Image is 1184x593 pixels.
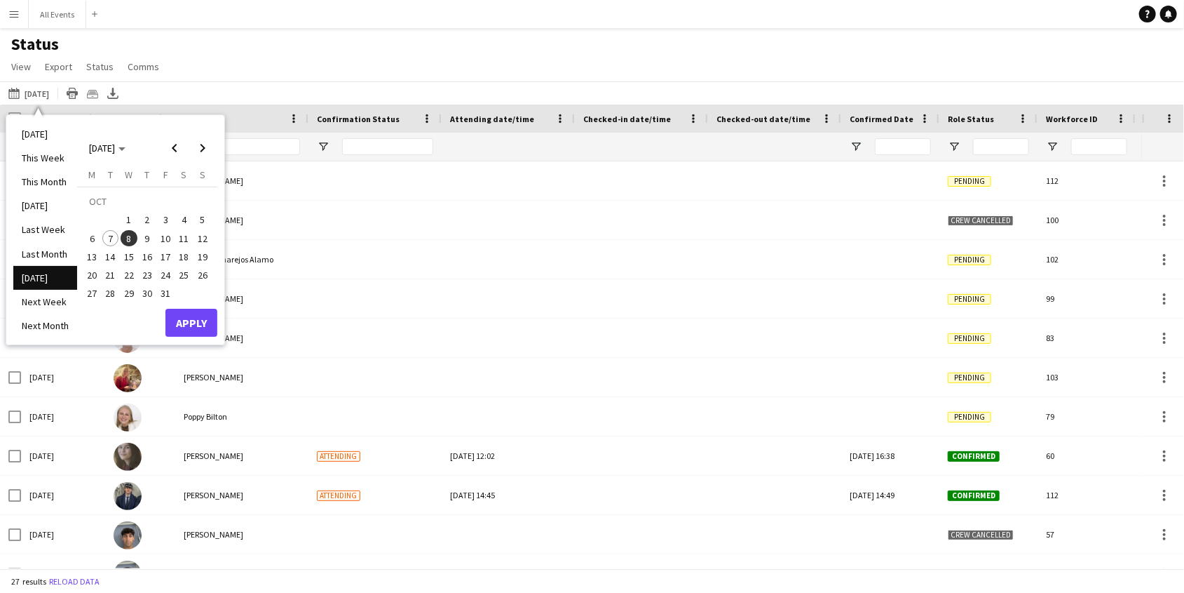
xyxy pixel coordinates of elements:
[21,554,105,593] div: [DATE]
[209,138,300,155] input: Name Filter Input
[875,138,931,155] input: Confirmed Date Filter Input
[1037,161,1136,200] div: 112
[122,58,165,76] a: Comms
[176,230,193,247] span: 11
[948,176,991,187] span: Pending
[120,211,138,229] button: 01-10-2025
[317,140,329,153] button: Open Filter Menu
[114,561,142,589] img: Arya Firake
[157,230,174,247] span: 10
[125,168,132,181] span: W
[101,248,119,266] button: 14-10-2025
[184,529,243,540] span: [PERSON_NAME]
[200,168,205,181] span: S
[121,267,137,284] span: 22
[1037,358,1136,397] div: 103
[450,114,534,124] span: Attending date/time
[948,114,994,124] span: Role Status
[193,229,212,247] button: 12-10-2025
[850,114,913,124] span: Confirmed Date
[139,230,156,247] span: 9
[29,1,86,28] button: All Events
[83,229,101,247] button: 06-10-2025
[948,530,1014,540] span: Crew cancelled
[102,286,119,302] span: 28
[21,437,105,475] div: [DATE]
[138,248,156,266] button: 16-10-2025
[89,142,115,154] span: [DATE]
[948,215,1014,226] span: Crew cancelled
[86,60,114,73] span: Status
[175,229,193,247] button: 11-10-2025
[1037,515,1136,554] div: 57
[841,437,939,475] div: [DATE] 16:38
[184,490,243,500] span: [PERSON_NAME]
[176,248,193,265] span: 18
[194,267,211,284] span: 26
[83,248,100,265] span: 13
[317,491,360,501] span: Attending
[13,170,77,194] li: This Month
[850,140,862,153] button: Open Filter Menu
[583,114,671,124] span: Checked-in date/time
[101,266,119,284] button: 21-10-2025
[83,135,131,161] button: Choose month and year
[45,60,72,73] span: Export
[88,168,95,181] span: M
[184,254,273,265] span: Ginebra Hinarejos Alamo
[121,286,137,302] span: 29
[114,364,142,392] img: Larissa Mullock
[841,554,939,593] div: [DATE] 17:20
[165,309,217,337] button: Apply
[139,267,156,284] span: 23
[138,266,156,284] button: 23-10-2025
[114,443,142,471] img: Flora McCullough
[175,248,193,266] button: 18-10-2025
[81,58,119,76] a: Status
[139,286,156,302] span: 30
[156,248,175,266] button: 17-10-2025
[161,134,189,162] button: Previous month
[83,286,100,302] span: 27
[184,411,227,422] span: Poppy Bilton
[114,482,142,510] img: Charlie Hill
[120,266,138,284] button: 22-10-2025
[156,211,175,229] button: 03-10-2025
[13,194,77,218] li: [DATE]
[83,266,101,284] button: 20-10-2025
[64,85,81,102] app-action-btn: Print
[121,248,137,265] span: 15
[342,138,433,155] input: Confirmation Status Filter Input
[121,212,137,229] span: 1
[138,284,156,302] button: 30-10-2025
[194,248,211,265] span: 19
[184,372,243,382] span: [PERSON_NAME]
[102,267,119,284] span: 21
[1046,140,1059,153] button: Open Filter Menu
[948,255,991,265] span: Pending
[13,218,77,241] li: Last Week
[176,267,193,284] span: 25
[157,267,174,284] span: 24
[1037,240,1136,279] div: 102
[144,168,149,181] span: T
[138,229,156,247] button: 09-10-2025
[114,404,142,432] img: Poppy Bilton
[948,140,960,153] button: Open Filter Menu
[138,211,156,229] button: 02-10-2025
[184,114,206,124] span: Name
[84,85,101,102] app-action-btn: Crew files as ZIP
[139,212,156,229] span: 2
[108,168,113,181] span: T
[175,266,193,284] button: 25-10-2025
[156,266,175,284] button: 24-10-2025
[450,554,566,593] div: [DATE] 10:03
[948,333,991,344] span: Pending
[114,521,142,549] img: Arya Firake
[716,114,810,124] span: Checked-out date/time
[841,476,939,514] div: [DATE] 14:49
[450,437,566,475] div: [DATE] 12:02
[39,58,78,76] a: Export
[13,314,77,338] li: Next Month
[1037,397,1136,436] div: 79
